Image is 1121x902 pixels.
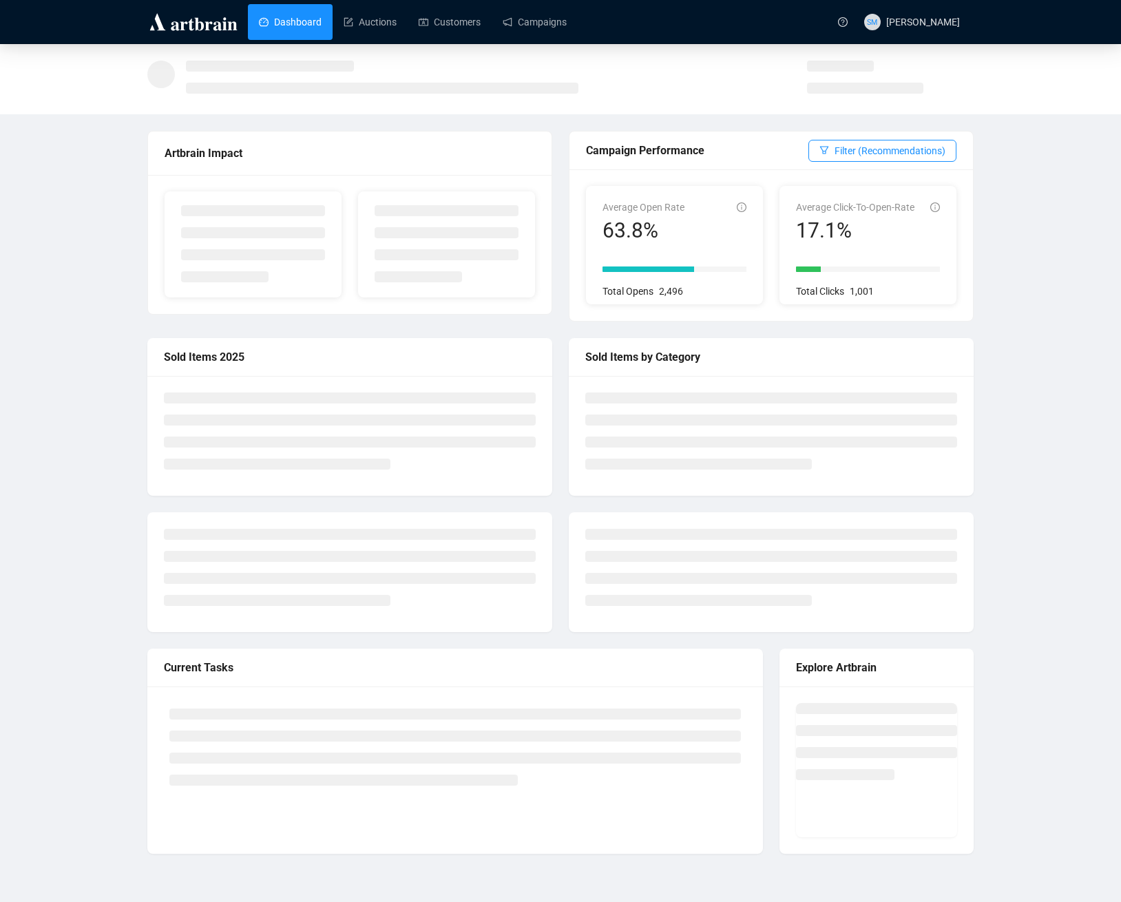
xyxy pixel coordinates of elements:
[838,17,848,27] span: question-circle
[164,348,536,366] div: Sold Items 2025
[808,140,956,162] button: Filter (Recommendations)
[930,202,940,212] span: info-circle
[796,286,844,297] span: Total Clicks
[835,143,945,158] span: Filter (Recommendations)
[737,202,746,212] span: info-circle
[796,659,957,676] div: Explore Artbrain
[585,348,957,366] div: Sold Items by Category
[867,16,877,28] span: SM
[819,145,829,155] span: filter
[603,218,684,244] div: 63.8%
[850,286,874,297] span: 1,001
[419,4,481,40] a: Customers
[796,202,914,213] span: Average Click-To-Open-Rate
[259,4,322,40] a: Dashboard
[344,4,397,40] a: Auctions
[586,142,808,159] div: Campaign Performance
[147,11,240,33] img: logo
[165,145,535,162] div: Artbrain Impact
[603,286,653,297] span: Total Opens
[603,202,684,213] span: Average Open Rate
[796,218,914,244] div: 17.1%
[659,286,683,297] span: 2,496
[503,4,567,40] a: Campaigns
[886,17,960,28] span: [PERSON_NAME]
[164,659,746,676] div: Current Tasks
